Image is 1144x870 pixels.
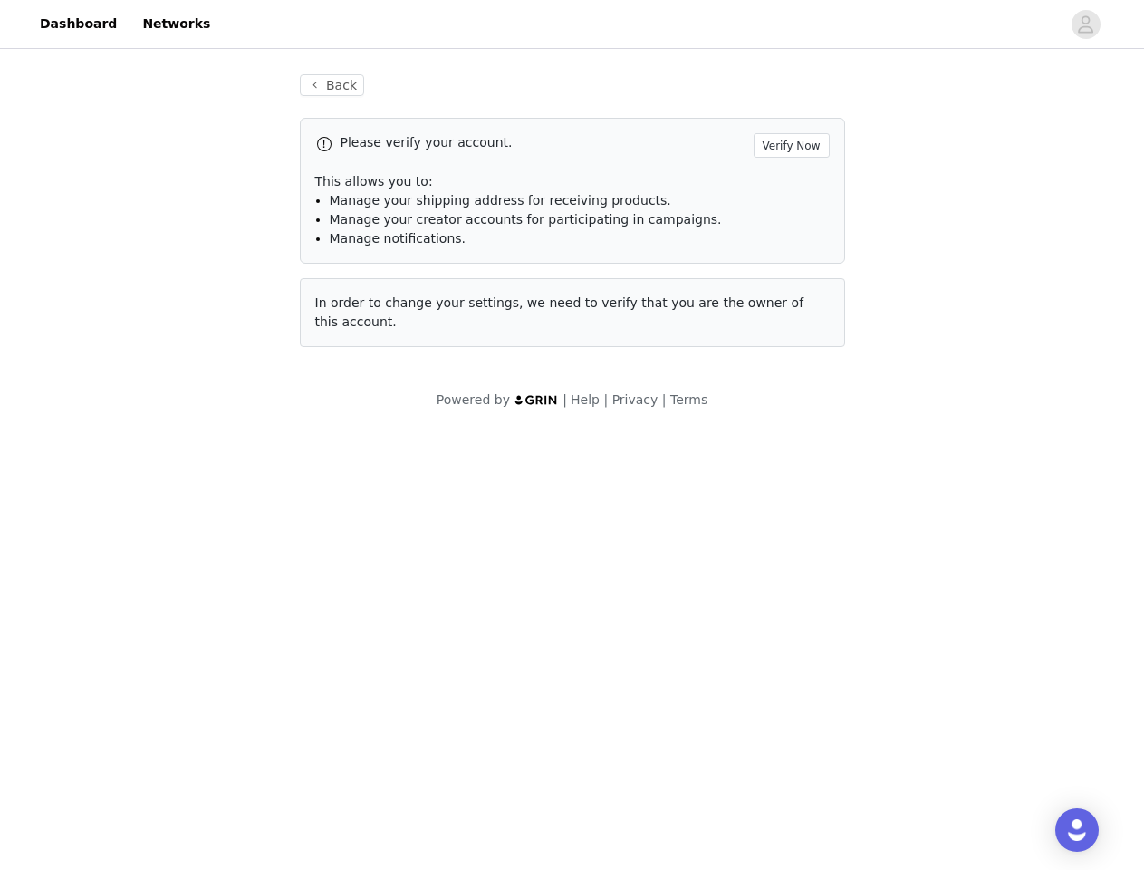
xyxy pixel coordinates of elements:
div: avatar [1077,10,1094,39]
span: | [562,392,567,407]
p: Please verify your account. [341,133,746,152]
span: | [662,392,667,407]
a: Help [571,392,600,407]
a: Terms [670,392,707,407]
a: Privacy [612,392,659,407]
img: logo [514,394,559,406]
span: Powered by [437,392,510,407]
span: Manage your creator accounts for participating in campaigns. [330,212,722,227]
a: Dashboard [29,4,128,44]
span: Manage notifications. [330,231,466,246]
button: Back [300,74,365,96]
span: Manage your shipping address for receiving products. [330,193,671,208]
div: Open Intercom Messenger [1055,808,1099,852]
button: Verify Now [754,133,830,158]
span: In order to change your settings, we need to verify that you are the owner of this account. [315,295,804,329]
a: Networks [131,4,221,44]
span: | [603,392,608,407]
p: This allows you to: [315,172,830,191]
